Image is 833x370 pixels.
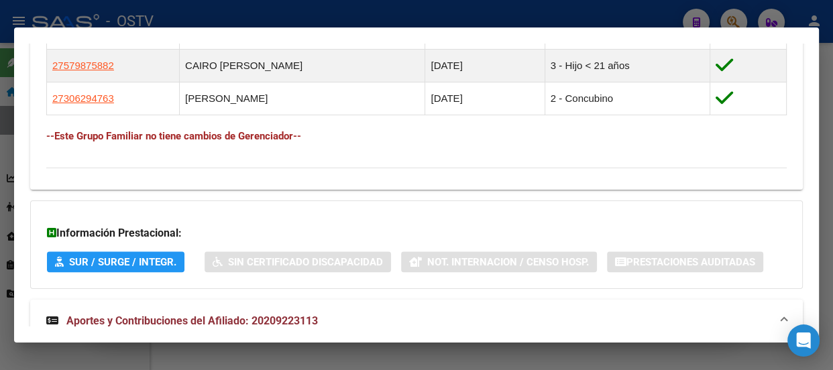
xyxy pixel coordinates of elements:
td: [DATE] [425,49,545,82]
button: Not. Internacion / Censo Hosp. [401,251,597,272]
td: 3 - Hijo < 21 años [545,49,710,82]
span: Sin Certificado Discapacidad [228,256,383,268]
span: SUR / SURGE / INTEGR. [69,256,176,268]
mat-expansion-panel-header: Aportes y Contribuciones del Afiliado: 20209223113 [30,300,803,343]
span: 27306294763 [52,92,114,104]
button: SUR / SURGE / INTEGR. [47,251,184,272]
span: Not. Internacion / Censo Hosp. [427,256,589,268]
button: Prestaciones Auditadas [607,251,763,272]
span: 27579875882 [52,60,114,71]
td: 2 - Concubino [545,82,710,115]
h3: Información Prestacional: [47,225,786,241]
button: Sin Certificado Discapacidad [205,251,391,272]
h4: --Este Grupo Familiar no tiene cambios de Gerenciador-- [46,129,787,143]
div: Open Intercom Messenger [787,324,820,357]
td: CAIRO [PERSON_NAME] [180,49,425,82]
td: [PERSON_NAME] [180,82,425,115]
span: Prestaciones Auditadas [626,256,755,268]
span: Aportes y Contribuciones del Afiliado: 20209223113 [66,314,318,327]
td: [DATE] [425,82,545,115]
